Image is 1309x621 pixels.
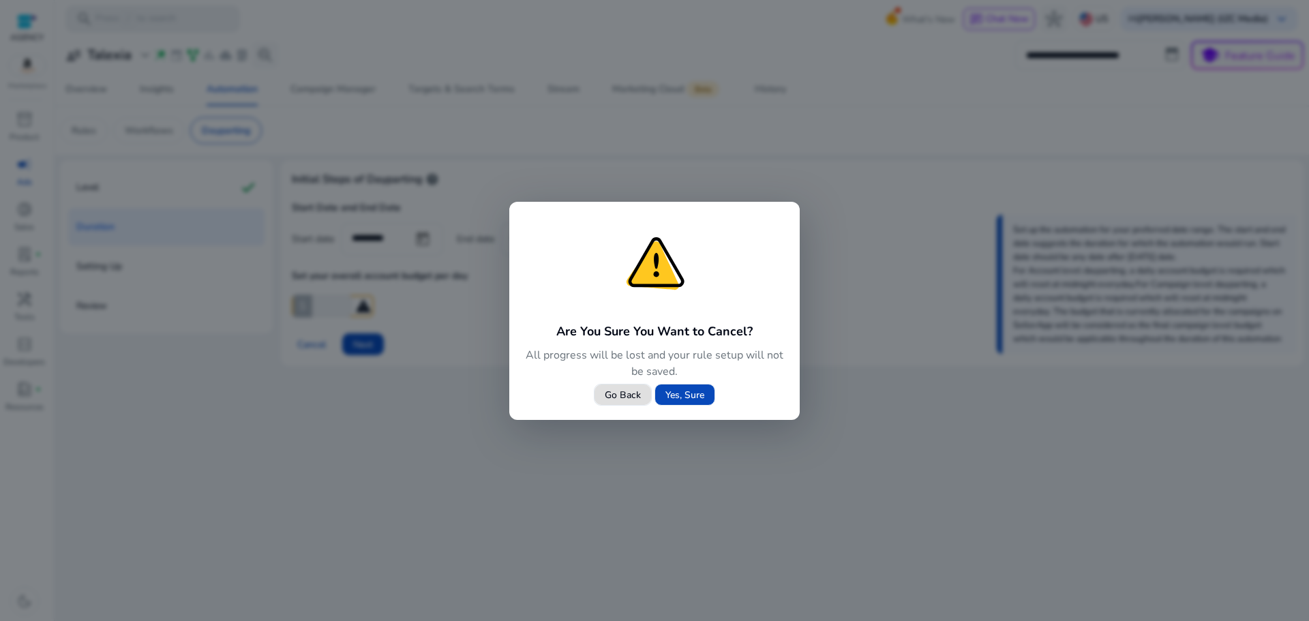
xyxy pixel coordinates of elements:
h2: Are You Sure You Want to Cancel? [526,322,783,341]
h4: All progress will be lost and your rule setup will not be saved. [526,347,783,380]
span: Yes, Sure [665,388,704,402]
button: Go Back [594,384,652,406]
button: Yes, Sure [654,384,715,406]
span: Go Back [605,388,641,402]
